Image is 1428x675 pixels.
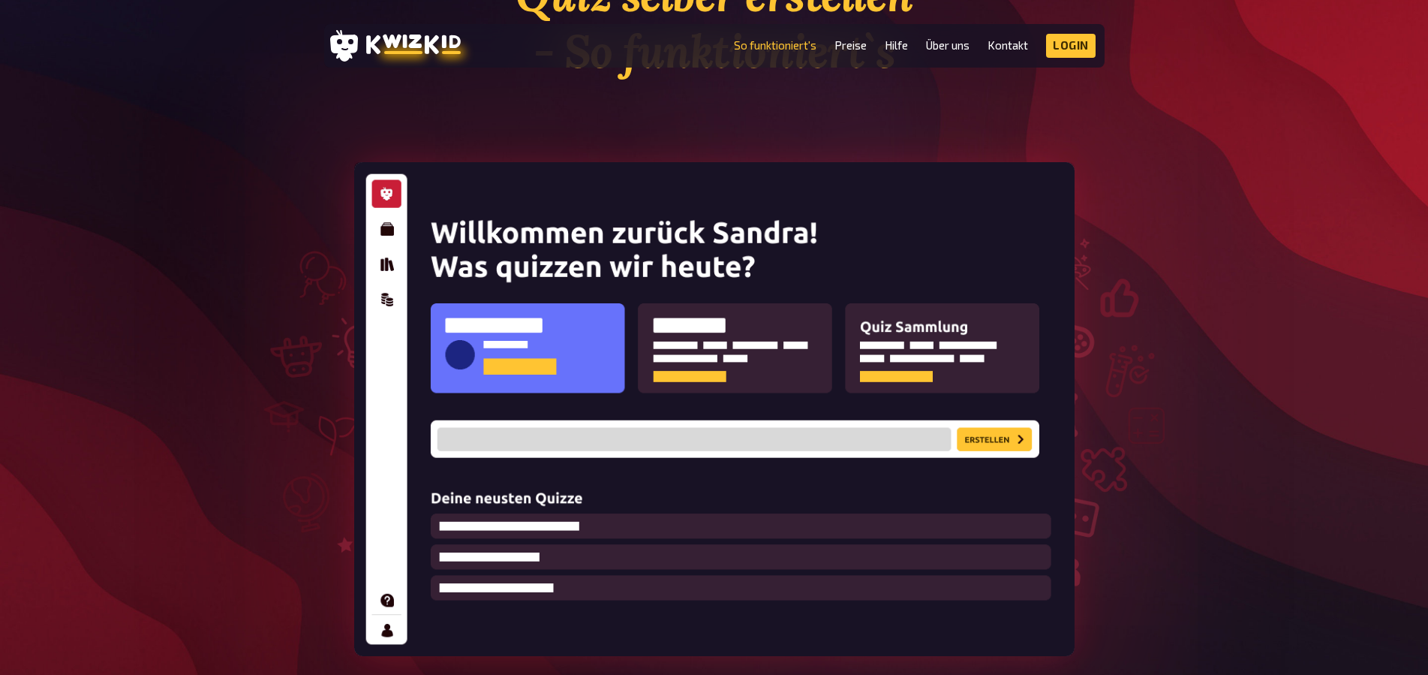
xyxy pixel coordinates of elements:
[885,39,908,52] a: Hilfe
[354,162,1075,656] img: kwizkid
[834,39,867,52] a: Preise
[926,39,970,52] a: Über uns
[1046,34,1096,58] a: Login
[988,39,1028,52] a: Kontakt
[734,39,816,52] a: So funktioniert's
